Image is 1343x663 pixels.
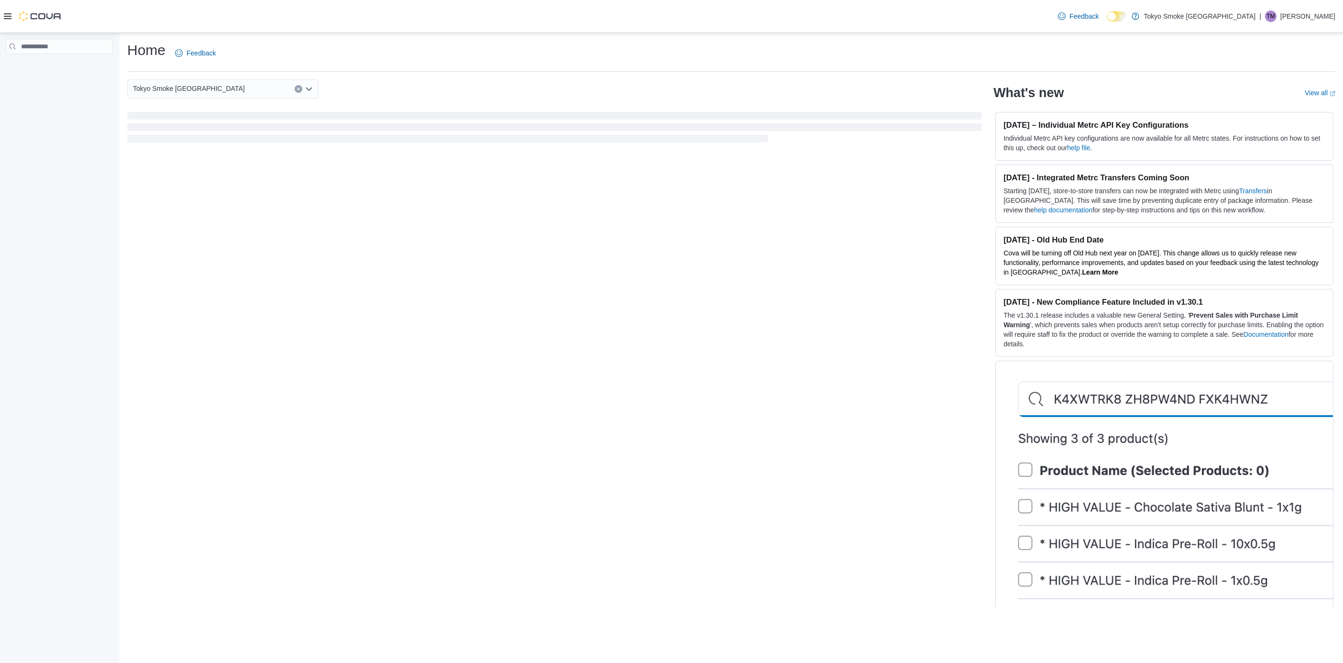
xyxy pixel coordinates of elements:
[1003,310,1325,349] p: The v1.30.1 release includes a valuable new General Setting, ' ', which prevents sales when produ...
[1259,11,1261,22] p: |
[1107,11,1127,22] input: Dark Mode
[1003,120,1325,130] h3: [DATE] – Individual Metrc API Key Configurations
[1082,268,1118,276] a: Learn More
[1265,11,1277,22] div: Taylor Murphy
[1280,11,1335,22] p: [PERSON_NAME]
[1003,249,1319,276] span: Cova will be turning off Old Hub next year on [DATE]. This change allows us to quickly release ne...
[19,11,62,21] img: Cova
[1003,297,1325,307] h3: [DATE] - New Compliance Feature Included in v1.30.1
[133,83,245,94] span: Tokyo Smoke [GEOGRAPHIC_DATA]
[305,85,313,93] button: Open list of options
[1067,144,1090,152] a: help file
[1003,235,1325,244] h3: [DATE] - Old Hub End Date
[1003,133,1325,153] p: Individual Metrc API key configurations are now available for all Metrc states. For instructions ...
[1330,91,1335,97] svg: External link
[295,85,302,93] button: Clear input
[1069,11,1099,21] span: Feedback
[1003,186,1325,215] p: Starting [DATE], store-to-store transfers can now be integrated with Metrc using in [GEOGRAPHIC_D...
[1003,173,1325,182] h3: [DATE] - Integrated Metrc Transfers Coming Soon
[127,41,165,60] h1: Home
[1305,89,1335,97] a: View allExternal link
[1034,206,1092,214] a: help documentation
[1239,187,1267,195] a: Transfers
[6,56,113,79] nav: Complex example
[1144,11,1256,22] p: Tokyo Smoke [GEOGRAPHIC_DATA]
[1244,331,1288,338] a: Documentation
[171,44,220,63] a: Feedback
[187,48,216,58] span: Feedback
[993,85,1064,100] h2: What's new
[1054,7,1102,26] a: Feedback
[1266,11,1275,22] span: TM
[127,114,982,144] span: Loading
